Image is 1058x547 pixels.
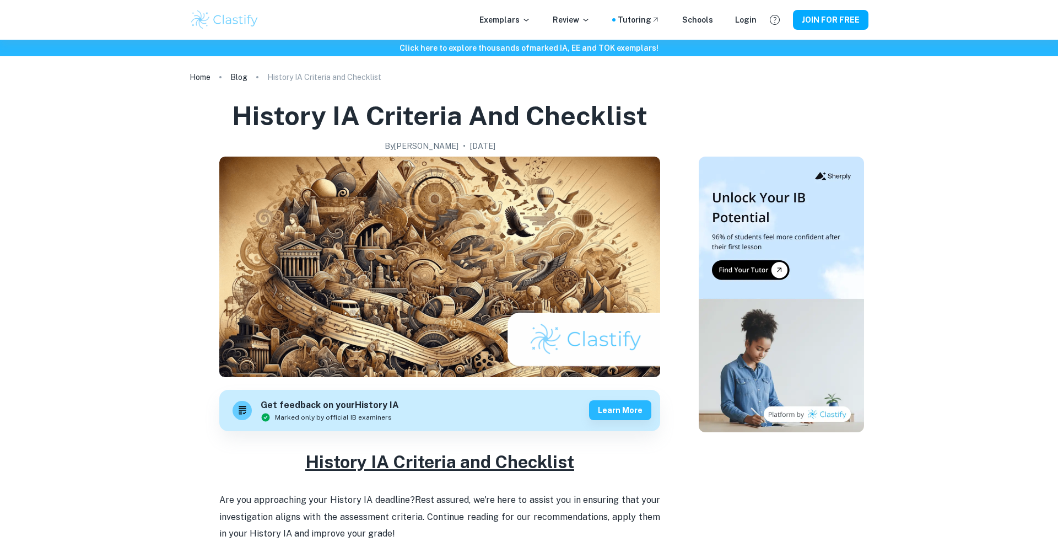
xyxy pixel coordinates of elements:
h1: History IA Criteria and Checklist [232,98,647,133]
span: Are you approaching your History IA deadline? [219,495,415,505]
h2: [DATE] [470,140,495,152]
button: JOIN FOR FREE [793,10,868,30]
img: Thumbnail [699,157,864,432]
a: Tutoring [618,14,660,26]
h6: Click here to explore thousands of marked IA, EE and TOK exemplars ! [2,42,1056,54]
button: Help and Feedback [765,10,784,29]
a: Home [190,69,210,85]
p: Review [553,14,590,26]
p: • [463,140,466,152]
a: Login [735,14,757,26]
p: History IA Criteria and Checklist [267,71,381,83]
a: Blog [230,69,247,85]
u: History IA Criteria and Checklist [305,452,574,472]
button: Learn more [589,400,651,420]
a: Schools [682,14,713,26]
a: Get feedback on yourHistory IAMarked only by official IB examinersLearn more [219,390,660,431]
span: Rest assured, we're here to assist you in ensuring that your investigation aligns with the assess... [219,495,662,539]
img: History IA Criteria and Checklist cover image [219,157,660,377]
h6: Get feedback on your History IA [261,399,399,412]
img: Clastify logo [190,9,260,31]
h2: By [PERSON_NAME] [385,140,458,152]
p: Exemplars [479,14,531,26]
span: Marked only by official IB examiners [275,412,392,422]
